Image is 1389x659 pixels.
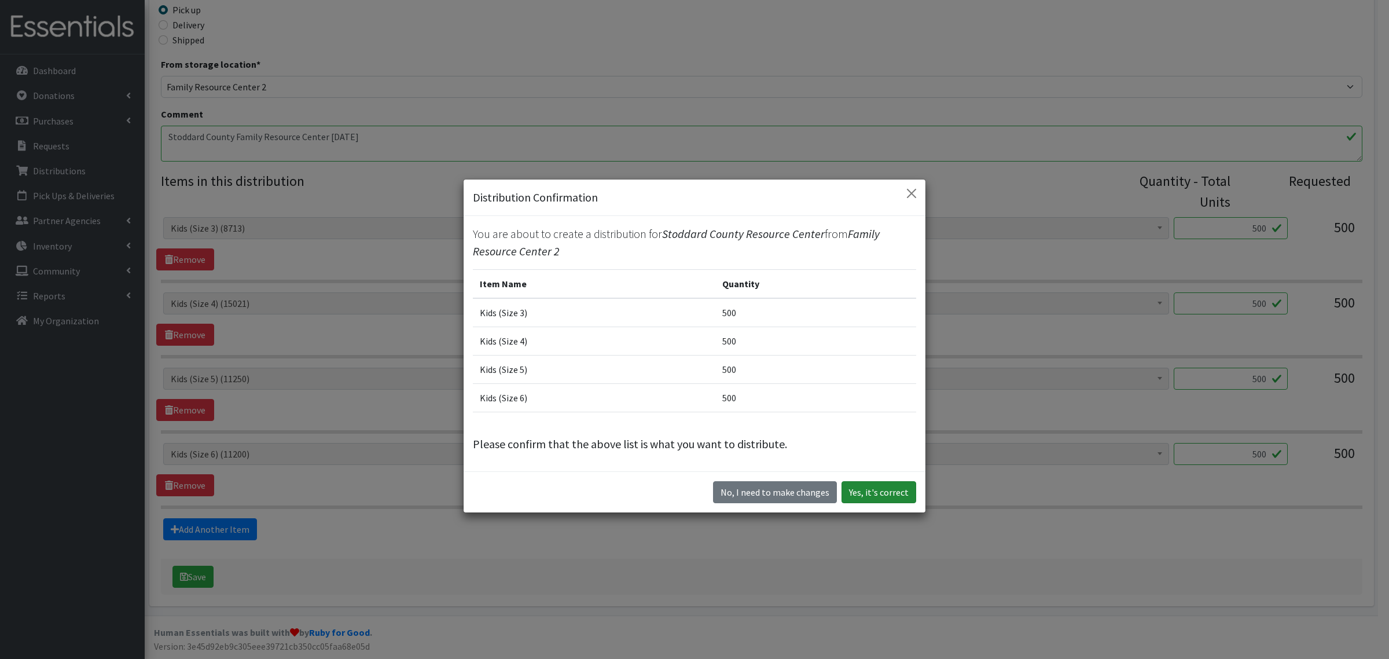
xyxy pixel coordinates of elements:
[473,225,916,260] p: You are about to create a distribution for from
[473,189,598,206] h5: Distribution Confirmation
[715,355,916,383] td: 500
[473,327,715,355] td: Kids (Size 4)
[662,226,825,241] span: Stoddard County Resource Center
[473,226,880,258] span: Family Resource Center 2
[842,481,916,503] button: Yes, it's correct
[902,184,921,203] button: Close
[713,481,837,503] button: No I need to make changes
[715,269,916,298] th: Quantity
[715,327,916,355] td: 500
[473,298,715,327] td: Kids (Size 3)
[473,269,715,298] th: Item Name
[715,298,916,327] td: 500
[715,383,916,412] td: 500
[473,355,715,383] td: Kids (Size 5)
[473,435,916,453] p: Please confirm that the above list is what you want to distribute.
[473,383,715,412] td: Kids (Size 6)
